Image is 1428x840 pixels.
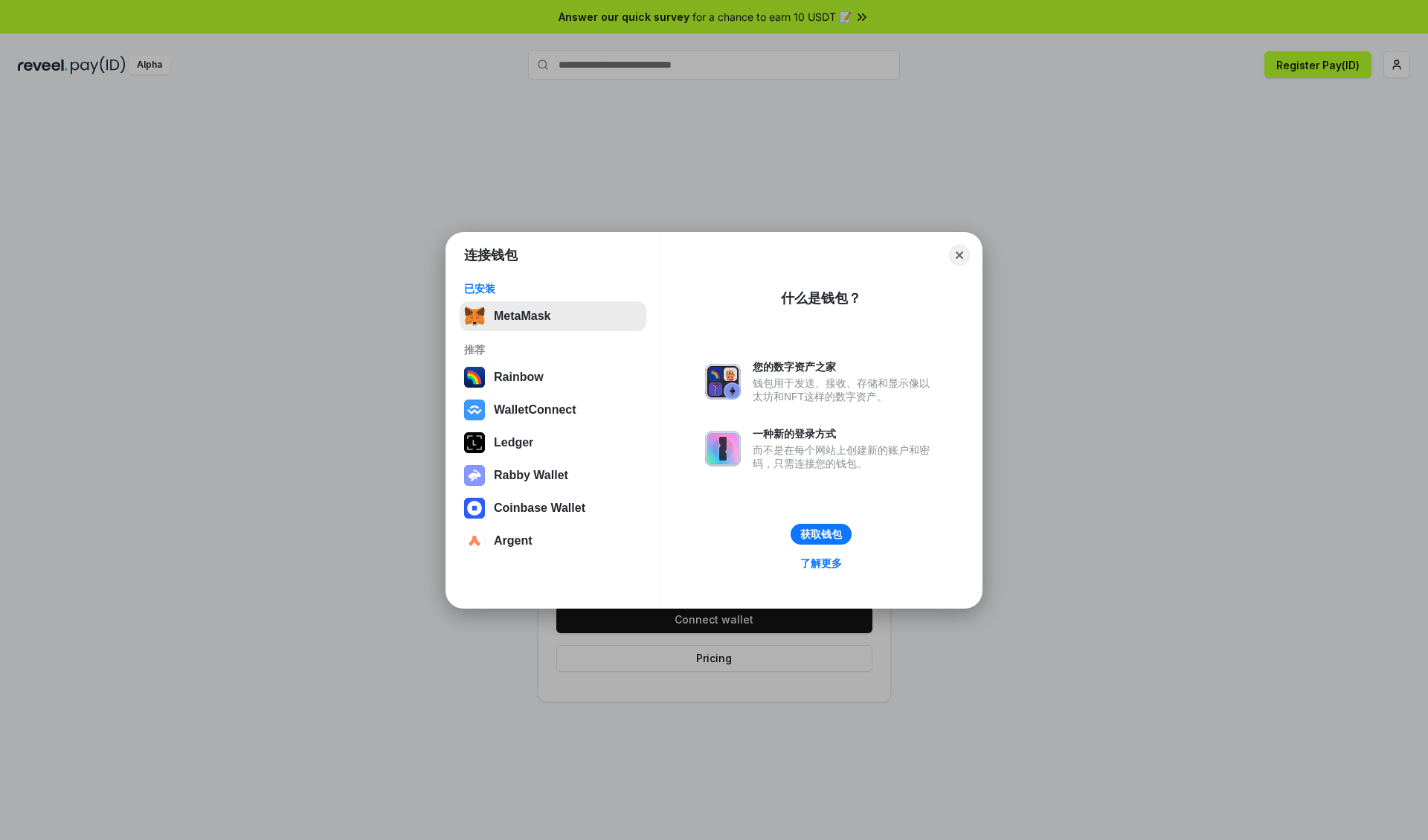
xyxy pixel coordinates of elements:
[460,428,646,458] button: Ledger
[464,306,485,327] img: svg+xml,%3Csvg%20fill%3D%22none%22%20height%3D%2233%22%20viewBox%3D%220%200%2035%2033%22%20width%...
[464,530,485,551] img: svg+xml,%3Csvg%20width%3D%2228%22%20height%3D%2228%22%20viewBox%3D%220%200%2028%2028%22%20fill%3D...
[460,395,646,425] button: WalletConnect
[464,343,642,356] div: 推荐
[460,301,646,331] button: MetaMask
[781,289,861,307] div: 什么是钱包？
[494,436,533,449] div: Ledger
[464,432,485,453] img: svg+xml,%3Csvg%20xmlns%3D%22http%3A%2F%2Fwww.w3.org%2F2000%2Fsvg%22%20width%3D%2228%22%20height%3...
[464,498,485,519] img: svg+xml,%3Csvg%20width%3D%2228%22%20height%3D%2228%22%20viewBox%3D%220%200%2028%2028%22%20fill%3D...
[800,557,842,570] div: 了解更多
[460,362,646,392] button: Rainbow
[464,246,518,264] h1: 连接钱包
[494,310,550,323] div: MetaMask
[753,443,937,470] div: 而不是在每个网站上创建新的账户和密码，只需连接您的钱包。
[753,376,937,403] div: 钱包用于发送、接收、存储和显示像以太坊和NFT这样的数字资产。
[705,431,741,467] img: svg+xml,%3Csvg%20xmlns%3D%22http%3A%2F%2Fwww.w3.org%2F2000%2Fsvg%22%20fill%3D%22none%22%20viewBox...
[791,524,852,545] button: 获取钱包
[460,461,646,490] button: Rabby Wallet
[494,501,585,515] div: Coinbase Wallet
[494,403,576,417] div: WalletConnect
[464,400,485,420] img: svg+xml,%3Csvg%20width%3D%2228%22%20height%3D%2228%22%20viewBox%3D%220%200%2028%2028%22%20fill%3D...
[949,245,970,266] button: Close
[753,427,937,440] div: 一种新的登录方式
[464,282,642,295] div: 已安装
[494,371,544,384] div: Rainbow
[464,465,485,486] img: svg+xml,%3Csvg%20xmlns%3D%22http%3A%2F%2Fwww.w3.org%2F2000%2Fsvg%22%20fill%3D%22none%22%20viewBox...
[753,360,937,373] div: 您的数字资产之家
[791,554,851,573] a: 了解更多
[494,469,568,482] div: Rabby Wallet
[460,493,646,523] button: Coinbase Wallet
[705,364,741,400] img: svg+xml,%3Csvg%20xmlns%3D%22http%3A%2F%2Fwww.w3.org%2F2000%2Fsvg%22%20fill%3D%22none%22%20viewBox...
[460,526,646,556] button: Argent
[800,528,842,541] div: 获取钱包
[494,534,533,548] div: Argent
[464,367,485,388] img: svg+xml,%3Csvg%20width%3D%22120%22%20height%3D%22120%22%20viewBox%3D%220%200%20120%20120%22%20fil...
